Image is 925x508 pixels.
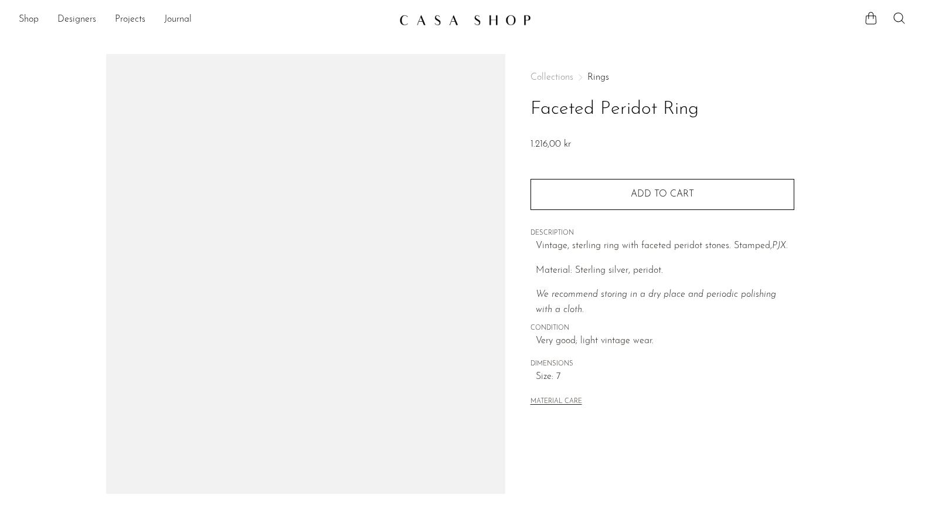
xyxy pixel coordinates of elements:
span: Size: 7 [536,370,794,385]
h1: Faceted Peridot Ring [530,94,794,124]
a: Journal [164,12,192,28]
button: Add to cart [530,179,794,209]
em: We recommend storing in a dry place and periodic polishing with a cloth. [536,290,776,314]
span: CONDITION [530,323,794,334]
a: Shop [19,12,39,28]
a: Designers [57,12,96,28]
span: DESCRIPTION [530,228,794,239]
span: DIMENSIONS [530,359,794,370]
p: Vintage, sterling ring with faceted peridot stones. Stamped, [536,239,794,254]
ul: NEW HEADER MENU [19,10,390,30]
span: 1.216,00 kr [530,140,571,149]
span: Collections [530,73,573,82]
em: PJX. [772,241,788,250]
span: Very good; light vintage wear. [536,334,794,349]
nav: Breadcrumbs [530,73,794,82]
span: Add to cart [631,189,694,199]
a: Projects [115,12,145,28]
button: MATERIAL CARE [530,398,582,407]
nav: Desktop navigation [19,10,390,30]
p: Material: Sterling silver, peridot. [536,263,794,279]
a: Rings [587,73,609,82]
